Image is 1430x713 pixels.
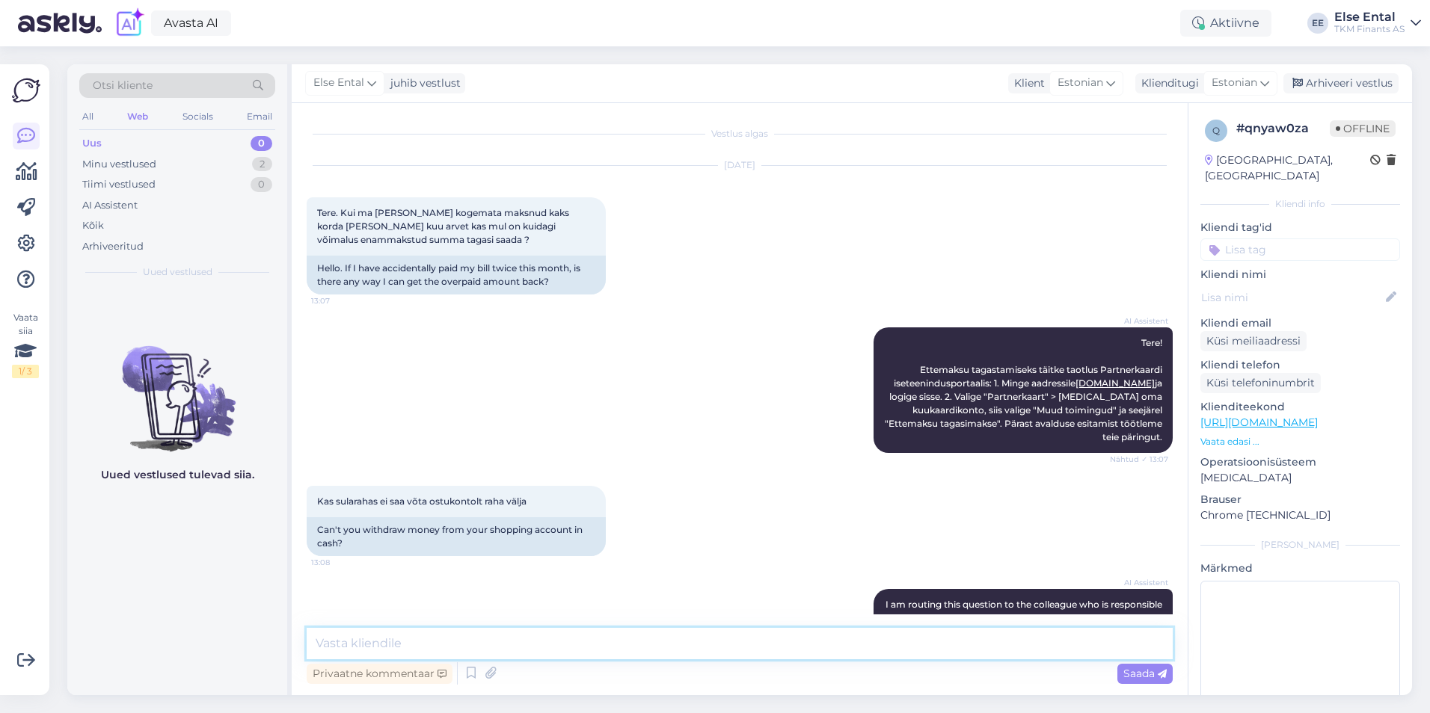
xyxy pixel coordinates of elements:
p: Chrome [TECHNICAL_ID] [1200,507,1400,523]
div: All [79,107,96,126]
span: Else Ental [313,75,364,91]
span: q [1212,125,1220,136]
span: 13:07 [311,295,367,306]
p: Brauser [1200,492,1400,507]
span: Estonian [1212,75,1257,91]
p: Vaata edasi ... [1200,435,1400,448]
div: Privaatne kommentaar [307,664,452,684]
div: Socials [179,107,216,126]
div: Vestlus algas [307,127,1173,141]
img: No chats [67,319,287,454]
div: juhib vestlust [384,75,461,91]
span: Offline [1330,120,1396,137]
img: explore-ai [114,7,145,39]
img: Askly Logo [12,76,40,105]
p: [MEDICAL_DATA] [1200,470,1400,486]
div: Klient [1008,75,1045,91]
div: Hello. If I have accidentally paid my bill twice this month, is there any way I can get the overp... [307,256,606,294]
a: [DOMAIN_NAME] [1075,377,1155,389]
a: Else EntalTKM Finants AS [1334,11,1421,35]
div: Minu vestlused [82,157,156,172]
span: AI Assistent [1112,315,1168,327]
span: I am routing this question to the colleague who is responsible for this topic. The reply might ta... [886,599,1164,637]
div: Aktiivne [1180,10,1271,37]
div: Kliendi info [1200,197,1400,211]
div: 2 [252,157,272,172]
p: Klienditeekond [1200,399,1400,415]
span: Estonian [1058,75,1103,91]
input: Lisa nimi [1201,289,1383,306]
div: Klienditugi [1135,75,1199,91]
div: Uus [82,136,102,151]
span: Nähtud ✓ 13:07 [1110,454,1168,465]
span: AI Assistent [1112,577,1168,588]
span: Uued vestlused [143,265,212,279]
div: [GEOGRAPHIC_DATA], [GEOGRAPHIC_DATA] [1205,152,1370,184]
p: Kliendi email [1200,315,1400,331]
a: Avasta AI [151,10,231,36]
p: Kliendi tag'id [1200,220,1400,235]
div: Else Ental [1334,11,1405,23]
div: Arhiveeri vestlus [1283,73,1399,93]
div: Kõik [82,218,104,233]
div: 0 [251,136,272,151]
div: [PERSON_NAME] [1200,538,1400,552]
div: TKM Finants AS [1334,23,1405,35]
div: [DATE] [307,158,1173,172]
span: Kas sularahas ei saa võta ostukontolt raha välja [317,496,527,507]
div: Vaata siia [12,311,39,378]
div: EE [1307,13,1328,34]
div: # qnyaw0za [1236,120,1330,138]
span: Otsi kliente [93,78,153,93]
div: Email [244,107,275,126]
div: 1 / 3 [12,365,39,378]
p: Märkmed [1200,561,1400,576]
div: Tiimi vestlused [82,177,156,192]
span: 13:08 [311,557,367,568]
div: Arhiveeritud [82,239,144,254]
div: AI Assistent [82,198,138,213]
div: Web [124,107,151,126]
div: Can't you withdraw money from your shopping account in cash? [307,517,606,556]
p: Operatsioonisüsteem [1200,454,1400,470]
p: Kliendi nimi [1200,267,1400,283]
div: 0 [251,177,272,192]
span: Saada [1123,667,1167,680]
div: Küsi telefoninumbrit [1200,373,1321,393]
p: Uued vestlused tulevad siia. [101,467,254,483]
input: Lisa tag [1200,238,1400,261]
span: Tere. Kui ma [PERSON_NAME] kogemata maksnud kaks korda [PERSON_NAME] kuu arvet kas mul on kuidagi... [317,207,571,245]
a: [URL][DOMAIN_NAME] [1200,416,1318,429]
p: Kliendi telefon [1200,357,1400,373]
div: Küsi meiliaadressi [1200,331,1307,351]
